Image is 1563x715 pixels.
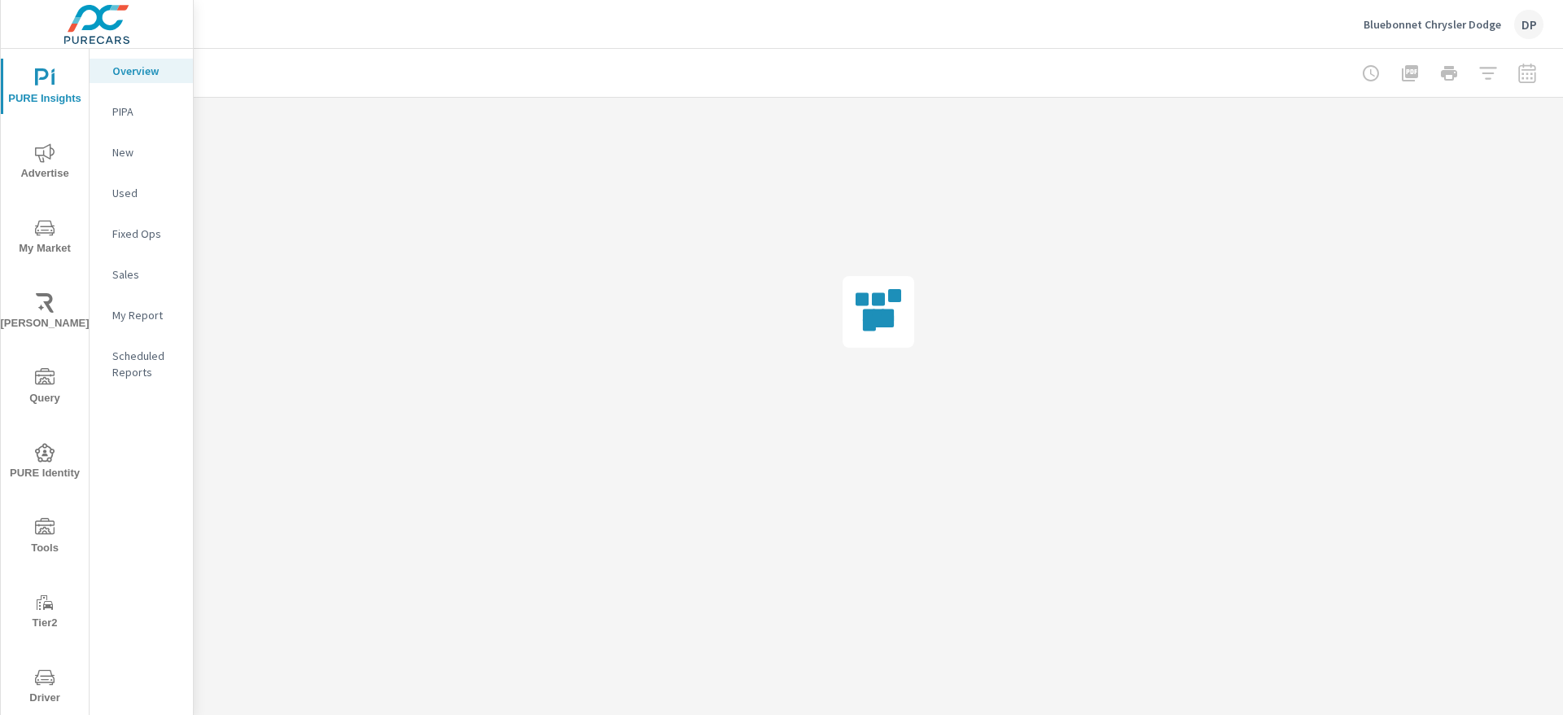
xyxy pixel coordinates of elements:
[112,266,180,283] p: Sales
[1364,17,1501,32] p: Bluebonnet Chrysler Dodge
[112,103,180,120] p: PIPA
[90,140,193,164] div: New
[6,368,84,408] span: Query
[112,185,180,201] p: Used
[90,262,193,287] div: Sales
[6,143,84,183] span: Advertise
[6,593,84,633] span: Tier2
[6,218,84,258] span: My Market
[90,303,193,327] div: My Report
[90,222,193,246] div: Fixed Ops
[90,59,193,83] div: Overview
[112,144,180,160] p: New
[112,348,180,380] p: Scheduled Reports
[112,226,180,242] p: Fixed Ops
[90,344,193,384] div: Scheduled Reports
[6,668,84,708] span: Driver
[90,99,193,124] div: PIPA
[90,181,193,205] div: Used
[6,518,84,558] span: Tools
[6,68,84,108] span: PURE Insights
[1514,10,1543,39] div: DP
[112,63,180,79] p: Overview
[6,443,84,483] span: PURE Identity
[112,307,180,323] p: My Report
[6,293,84,333] span: [PERSON_NAME]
